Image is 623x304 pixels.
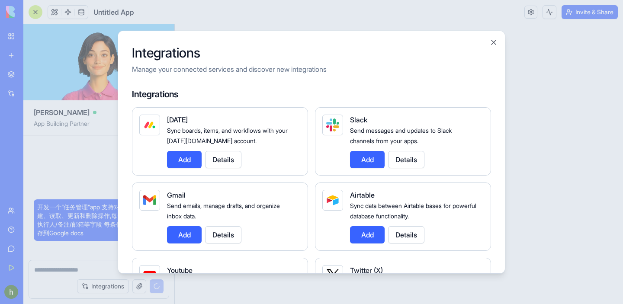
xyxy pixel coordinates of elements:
span: Twitter (X) [350,266,383,274]
h2: Integrations [132,45,491,60]
span: Send emails, manage drafts, and organize inbox data. [167,202,280,219]
span: Airtable [350,190,375,199]
span: Youtube [167,266,193,274]
button: Details [388,150,424,168]
span: [DATE] [167,115,188,124]
span: Gmail [167,190,186,199]
button: Close [489,38,498,46]
p: Manage your connected services and discover new integrations [132,64,491,74]
button: Details [205,226,241,243]
span: Sync boards, items, and workflows with your [DATE][DOMAIN_NAME] account. [167,126,288,144]
button: Add [167,226,202,243]
button: Details [205,150,241,168]
button: Add [167,150,202,168]
button: Add [350,226,385,243]
h4: Integrations [132,88,491,100]
button: Details [388,226,424,243]
span: Send messages and updates to Slack channels from your apps. [350,126,452,144]
button: Add [350,150,385,168]
span: Sync data between Airtable bases for powerful database functionality. [350,202,476,219]
span: Slack [350,115,367,124]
